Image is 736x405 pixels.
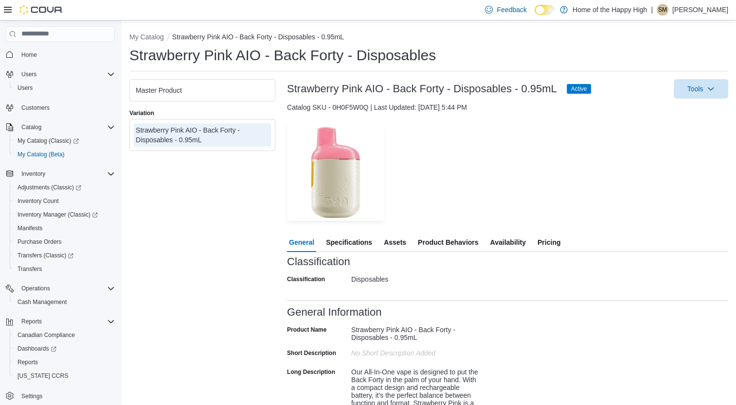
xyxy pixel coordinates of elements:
button: Settings [2,388,119,403]
span: Operations [18,283,115,294]
span: Users [18,68,115,80]
span: Transfers [14,263,115,275]
a: Canadian Compliance [14,329,79,341]
a: Inventory Manager (Classic) [10,208,119,221]
span: Customers [18,101,115,114]
span: Washington CCRS [14,370,115,382]
a: Transfers (Classic) [14,250,77,261]
span: Inventory Count [14,195,115,207]
a: Inventory Manager (Classic) [14,209,102,220]
p: | [651,4,653,16]
span: Catalog [18,121,115,133]
a: Transfers (Classic) [10,249,119,262]
a: My Catalog (Beta) [14,149,69,160]
nav: Complex example [6,44,115,404]
label: Classification [287,275,325,283]
span: Manifests [18,224,42,232]
span: Availability [490,233,525,252]
span: My Catalog (Beta) [14,149,115,160]
p: Home of the Happy High [573,4,647,16]
span: My Catalog (Classic) [14,135,115,147]
span: Inventory [21,170,45,178]
span: Settings [21,392,42,400]
button: Strawberry Pink AIO - Back Forty - Disposables - 0.95mL [172,33,344,41]
button: Users [10,81,119,95]
label: Product Name [287,326,326,334]
span: Adjustments (Classic) [18,184,81,191]
h3: Strawberry Pink AIO - Back Forty - Disposables - 0.95mL [287,83,557,95]
a: Purchase Orders [14,236,66,248]
span: SM [658,4,667,16]
span: Catalog [21,123,41,131]
a: Dashboards [10,342,119,355]
button: Canadian Compliance [10,328,119,342]
span: Dashboards [14,343,115,354]
span: Assets [384,233,406,252]
button: Cash Management [10,295,119,309]
span: Product Behaviors [418,233,478,252]
span: Feedback [497,5,526,15]
button: Users [18,68,40,80]
span: General [289,233,314,252]
span: Cash Management [14,296,115,308]
a: Adjustments (Classic) [10,181,119,194]
button: Purchase Orders [10,235,119,249]
button: Operations [2,282,119,295]
a: Home [18,49,41,61]
span: Home [21,51,37,59]
button: Inventory [18,168,49,180]
h3: General Information [287,306,381,318]
span: Canadian Compliance [14,329,115,341]
span: Reports [21,318,42,325]
a: [US_STATE] CCRS [14,370,72,382]
img: Image for Strawberry Pink AIO - Back Forty - Disposables - 0.95mL [287,124,384,221]
span: Cash Management [18,298,67,306]
a: Settings [18,390,46,402]
label: Long Description [287,368,335,376]
span: Reports [18,358,38,366]
button: Reports [18,316,46,327]
span: Dashboards [18,345,56,353]
button: Home [2,48,119,62]
div: Stephen MacInnis [657,4,668,16]
span: Specifications [326,233,372,252]
span: Active [571,84,587,93]
span: My Catalog (Classic) [18,137,79,145]
a: Reports [14,356,42,368]
a: Cash Management [14,296,71,308]
button: Transfers [10,262,119,276]
span: Home [18,49,115,61]
span: Inventory Manager (Classic) [14,209,115,220]
button: [US_STATE] CCRS [10,369,119,383]
span: Active [567,84,592,94]
span: Customers [21,104,50,112]
button: Operations [18,283,54,294]
div: No Short Description added [351,345,482,357]
div: Strawberry Pink AIO - Back Forty - Disposables - 0.95mL [351,322,482,341]
label: Variation [129,109,154,117]
h1: Strawberry Pink AIO - Back Forty - Disposables [129,46,436,65]
span: My Catalog (Beta) [18,151,65,158]
span: Purchase Orders [18,238,62,246]
button: My Catalog (Beta) [10,148,119,161]
label: Short Description [287,349,336,357]
span: Manifests [14,222,115,234]
button: Inventory Count [10,194,119,208]
div: Master Product [136,85,269,95]
span: Operations [21,285,50,292]
span: Transfers (Classic) [14,250,115,261]
a: My Catalog (Classic) [10,134,119,148]
span: [US_STATE] CCRS [18,372,68,380]
nav: An example of EuiBreadcrumbs [129,32,728,44]
div: Disposables [351,271,482,283]
span: Reports [14,356,115,368]
span: Adjustments (Classic) [14,182,115,193]
button: Tools [674,79,728,99]
a: Adjustments (Classic) [14,182,85,193]
a: Customers [18,102,54,114]
span: Transfers [18,265,42,273]
span: Inventory [18,168,115,180]
a: Users [14,82,36,94]
button: Reports [10,355,119,369]
input: Dark Mode [535,5,555,15]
